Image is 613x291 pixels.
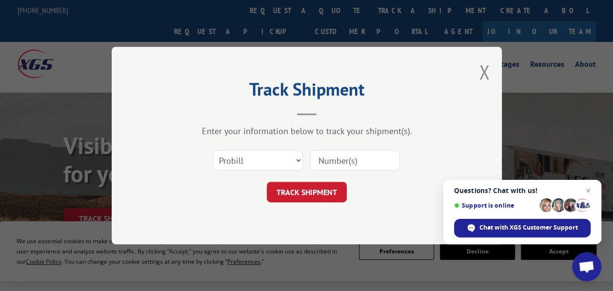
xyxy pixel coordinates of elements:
span: Chat with XGS Customer Support [479,223,578,232]
span: Questions? Chat with us! [454,187,591,194]
div: Enter your information below to track your shipment(s). [160,125,453,136]
input: Number(s) [310,150,400,171]
button: TRACK SHIPMENT [267,182,347,202]
button: Close modal [479,59,490,85]
div: Open chat [572,252,601,281]
span: Close chat [582,185,594,196]
div: Chat with XGS Customer Support [454,219,591,237]
span: Support is online [454,202,536,209]
h2: Track Shipment [160,82,453,101]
